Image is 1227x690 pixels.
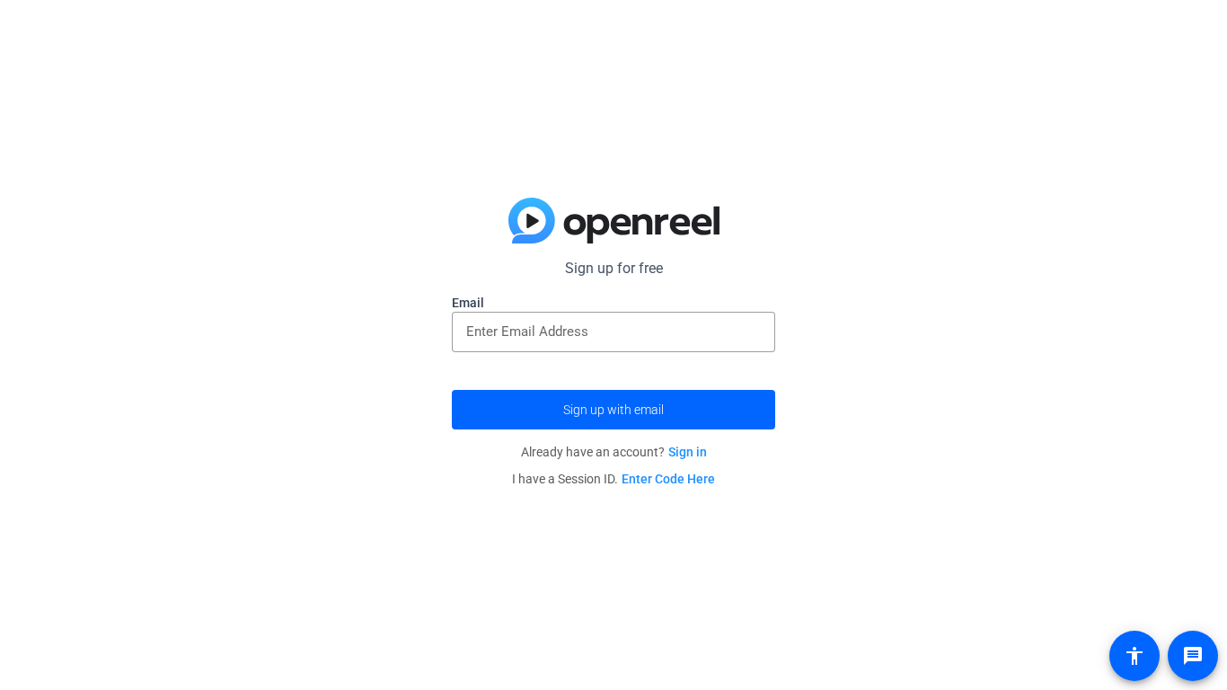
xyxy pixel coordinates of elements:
span: Already have an account? [521,445,707,459]
a: Sign in [668,445,707,459]
span: I have a Session ID. [512,472,715,486]
p: Sign up for free [452,258,775,279]
input: Enter Email Address [466,321,761,342]
button: Sign up with email [452,390,775,429]
label: Email [452,294,775,312]
a: Enter Code Here [622,472,715,486]
mat-icon: message [1182,645,1204,667]
mat-icon: accessibility [1124,645,1145,667]
img: blue-gradient.svg [508,198,719,244]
